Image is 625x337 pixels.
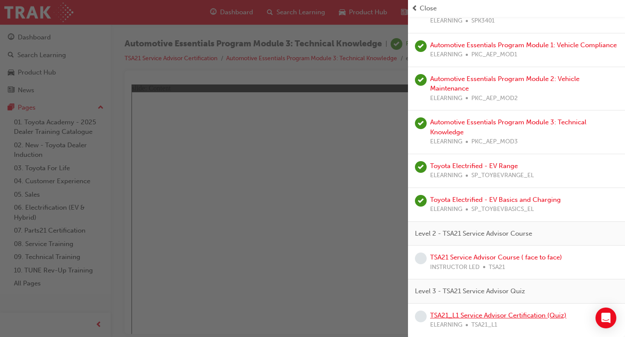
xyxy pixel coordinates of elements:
span: learningRecordVerb_NONE-icon [415,253,427,264]
button: prev-iconClose [411,3,622,13]
a: Automotive Essentials Program Module 2: Vehicle Maintenance [430,75,579,93]
span: learningRecordVerb_PASS-icon [415,161,427,173]
span: INSTRUCTOR LED [430,262,480,272]
span: prev-icon [411,3,418,13]
span: ELEARNING [430,16,462,26]
span: Close [420,3,437,13]
span: TSA21_L1 [471,320,497,330]
span: ELEARNING [430,171,462,181]
span: learningRecordVerb_PASS-icon [415,117,427,129]
a: TSA21_L1 Service Advisor Certification (Quiz) [430,311,566,319]
span: learningRecordVerb_NONE-icon [415,311,427,322]
span: learningRecordVerb_PASS-icon [415,40,427,52]
span: PKC_AEP_MOD3 [471,137,518,147]
span: PKC_AEP_MOD2 [471,94,518,104]
a: Automotive Essentials Program Module 3: Technical Knowledge [430,118,586,136]
span: ELEARNING [430,204,462,214]
span: PKC_AEP_MOD1 [471,50,517,60]
a: Toyota Electrified - EV Range [430,162,518,170]
span: learningRecordVerb_PASS-icon [415,74,427,86]
span: Level 3 - TSA21 Service Advisor Quiz [415,286,525,296]
span: Level 2 - TSA21 Service Advisor Course [415,229,532,239]
span: SP_TOYBEVBASICS_EL [471,204,534,214]
a: Automotive Essentials Program Module 1: Vehicle Compliance [430,41,617,49]
span: SPK3401 [471,16,495,26]
span: ELEARNING [430,94,462,104]
span: SP_TOYBEVRANGE_EL [471,171,534,181]
span: TSA21 [489,262,505,272]
a: Toyota Electrified - EV Basics and Charging [430,196,561,204]
span: ELEARNING [430,50,462,60]
span: ELEARNING [430,320,462,330]
div: Open Intercom Messenger [595,308,616,328]
span: ELEARNING [430,137,462,147]
a: TSA21 Service Advisor Course ( face to face) [430,253,562,261]
span: learningRecordVerb_PASS-icon [415,195,427,207]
